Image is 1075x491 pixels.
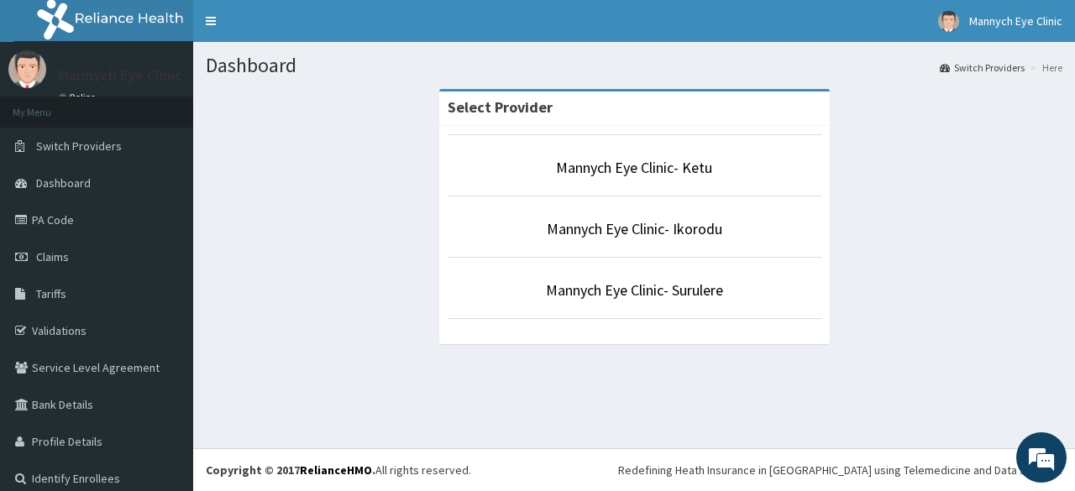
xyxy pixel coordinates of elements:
a: Mannych Eye Clinic- Ikorodu [547,219,722,238]
a: Switch Providers [940,60,1025,75]
h1: Dashboard [206,55,1062,76]
span: Dashboard [36,175,91,191]
a: Online [59,91,99,103]
a: RelianceHMO [300,462,372,478]
a: Mannych Eye Clinic- Surulere [546,280,723,300]
span: Switch Providers [36,138,122,154]
img: User Image [8,50,46,88]
span: Tariffs [36,286,66,301]
div: Redefining Heath Insurance in [GEOGRAPHIC_DATA] using Telemedicine and Data Science! [618,462,1062,478]
strong: Copyright © 2017 . [206,462,375,478]
a: Mannych Eye Clinic- Ketu [556,158,712,177]
footer: All rights reserved. [193,448,1075,491]
span: Claims [36,249,69,264]
span: Mannych Eye Clinic [969,13,1062,29]
strong: Select Provider [448,97,553,117]
li: Here [1026,60,1062,75]
p: Mannych Eye Clinic [59,68,182,83]
img: User Image [938,11,959,32]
